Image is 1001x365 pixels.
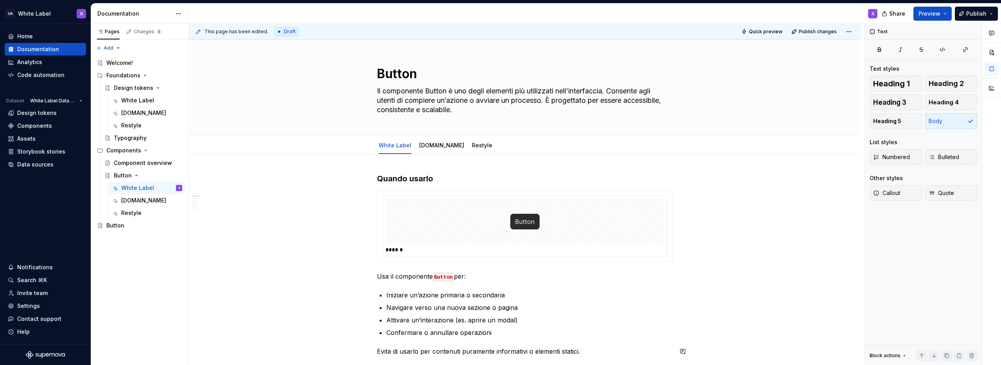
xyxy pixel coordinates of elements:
div: Documentation [97,10,171,18]
button: Share [878,7,910,21]
div: Data sources [17,161,54,168]
p: Usa il componente per: [377,272,673,281]
div: Button [114,172,132,179]
div: Assets [17,135,36,143]
svg: Supernova Logo [26,351,65,359]
div: Other styles [870,174,903,182]
span: Share [889,10,905,18]
button: Notifications [5,261,86,274]
div: Design tokens [114,84,153,92]
div: [DOMAIN_NAME] [416,137,467,153]
span: 8 [156,29,162,35]
span: White Label Data Set [30,98,76,104]
span: Preview [918,10,940,18]
a: Restyle [109,119,185,132]
div: X [178,184,180,192]
div: Welcome! [106,59,133,67]
a: Restyle [472,142,492,149]
button: Heading 3 [870,95,922,110]
a: Design tokens [5,107,86,119]
button: Numbered [870,149,922,165]
button: UAWhite LabelX [2,5,89,22]
a: Invite team [5,287,86,299]
a: Data sources [5,158,86,171]
p: Confermare o annullare operazioni [386,328,673,337]
a: [DOMAIN_NAME] [109,107,185,119]
div: Text styles [870,65,899,73]
button: Callout [870,185,922,201]
p: Evita di usarlo per contenuti puramente informativi o elementi statici. [377,347,673,356]
a: Assets [5,132,86,145]
div: Foundations [106,72,140,79]
div: Changes [134,29,162,35]
div: Typography [114,134,147,142]
div: White Label [18,10,51,18]
span: Publish [966,10,987,18]
div: Components [106,147,141,154]
button: Quote [925,185,978,201]
div: Block actions [870,352,901,359]
a: Components [5,120,86,132]
a: Home [5,30,86,43]
button: Publish changes [789,26,840,37]
a: White Label [109,94,185,107]
button: Bulleted [925,149,978,165]
div: Code automation [17,71,65,79]
button: Preview [913,7,952,21]
a: Component overview [101,157,185,169]
a: Button [101,169,185,182]
span: Callout [873,189,900,197]
code: Button [433,272,454,281]
div: X [872,11,874,17]
div: Contact support [17,315,61,323]
a: Button [94,219,185,232]
div: Button [106,222,124,229]
span: Draft [284,29,296,35]
textarea: Button [375,64,671,83]
div: White Label [121,97,154,104]
div: X [80,11,83,17]
button: Add [94,43,123,54]
button: Publish [955,7,998,21]
div: Settings [17,302,40,310]
a: Typography [101,132,185,144]
a: Welcome! [94,57,185,69]
button: Heading 1 [870,76,922,91]
span: Heading 3 [873,98,906,106]
div: Restyle [121,209,142,217]
a: [DOMAIN_NAME] [419,142,464,149]
p: Navigare verso una nuova sezione o pagina [386,303,673,312]
div: Restyle [121,122,142,129]
div: UA [5,9,15,18]
a: Settings [5,300,86,312]
span: Numbered [873,153,910,161]
div: Storybook stories [17,148,65,156]
a: [DOMAIN_NAME] [109,194,185,207]
div: List styles [870,138,897,146]
span: Heading 5 [873,117,901,125]
div: Page tree [94,57,185,232]
div: Home [17,32,33,40]
button: Heading 2 [925,76,978,91]
div: Notifications [17,263,53,271]
span: This page has been edited. [205,29,268,35]
div: Component overview [114,159,172,167]
div: Invite team [17,289,48,297]
a: White Label [379,142,411,149]
button: White Label Data Set [27,95,86,106]
span: Quote [929,189,954,197]
span: Heading 1 [873,80,910,88]
div: White Label [375,137,414,153]
div: Block actions [870,350,908,361]
div: Components [94,144,185,157]
p: Attivare un’interazione (es. aprire un modal) [386,315,673,325]
button: Heading 4 [925,95,978,110]
a: Code automation [5,69,86,81]
button: Heading 5 [870,113,922,129]
button: Quick preview [739,26,786,37]
span: Quick preview [749,29,782,35]
a: Restyle [109,207,185,219]
a: White LabelX [109,182,185,194]
div: Analytics [17,58,42,66]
